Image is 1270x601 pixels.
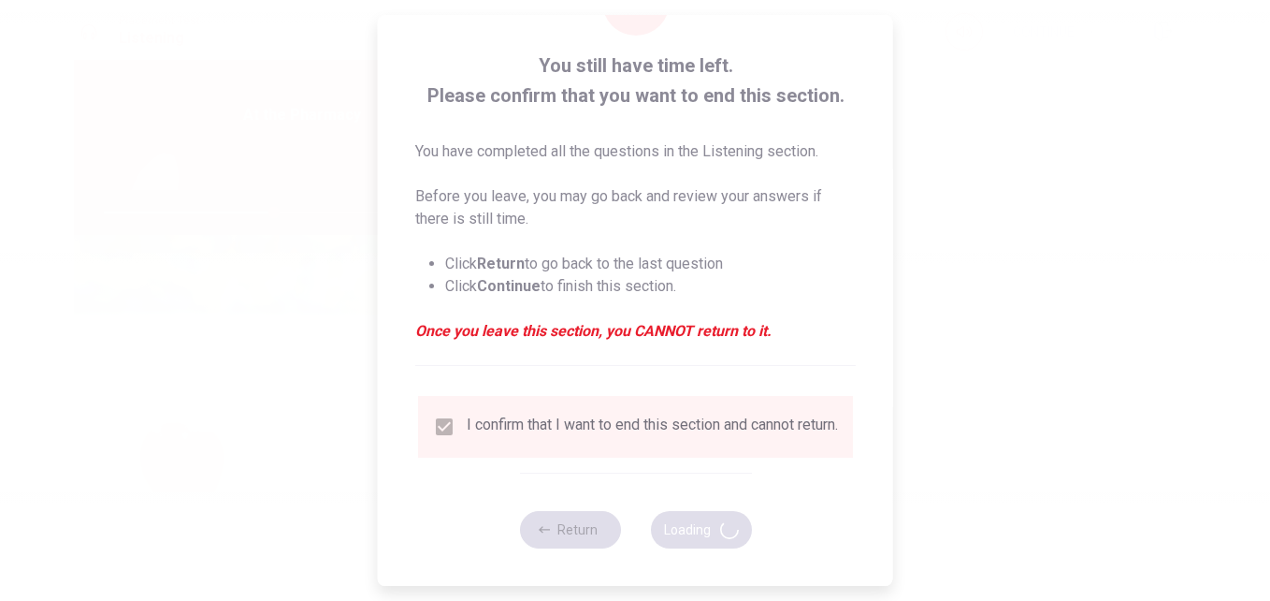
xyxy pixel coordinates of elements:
strong: Continue [477,277,541,295]
em: Once you leave this section, you CANNOT return to it. [415,320,856,343]
button: Return [519,511,620,549]
p: You have completed all the questions in the Listening section. [415,140,856,163]
span: You still have time left. Please confirm that you want to end this section. [415,51,856,110]
div: I confirm that I want to end this section and cannot return. [467,416,838,438]
strong: Return [477,255,525,272]
li: Click to go back to the last question [445,253,856,275]
p: Before you leave, you may go back and review your answers if there is still time. [415,185,856,230]
li: Click to finish this section. [445,275,856,298]
button: Loading [650,511,751,549]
